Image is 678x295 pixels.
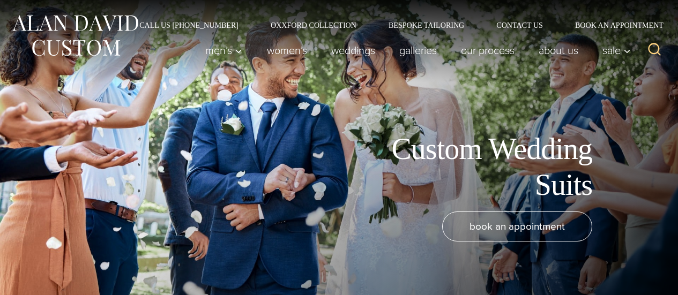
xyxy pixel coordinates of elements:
[205,45,242,56] span: Men’s
[559,21,667,29] a: Book an Appointment
[642,37,667,63] button: View Search Form
[480,21,559,29] a: Contact Us
[319,40,387,61] a: weddings
[193,40,637,61] nav: Primary Navigation
[387,40,449,61] a: Galleries
[470,218,565,234] span: book an appointment
[255,40,319,61] a: Women’s
[442,211,592,241] a: book an appointment
[526,40,590,61] a: About Us
[372,21,480,29] a: Bespoke Tailoring
[449,40,526,61] a: Our Process
[123,21,255,29] a: Call Us [PHONE_NUMBER]
[11,12,139,59] img: Alan David Custom
[351,131,592,203] h1: Custom Wedding Suits
[255,21,372,29] a: Oxxford Collection
[602,45,631,56] span: Sale
[123,21,667,29] nav: Secondary Navigation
